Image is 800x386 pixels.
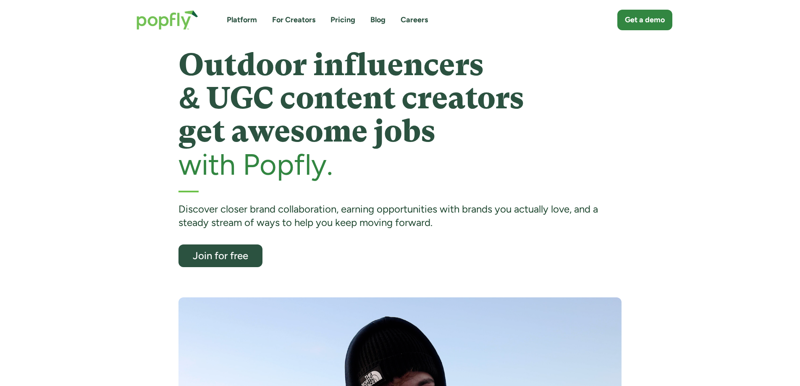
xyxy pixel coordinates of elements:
[186,250,255,261] div: Join for free
[330,15,355,25] a: Pricing
[178,244,262,267] a: Join for free
[625,15,665,25] div: Get a demo
[128,2,207,38] a: home
[370,15,386,25] a: Blog
[178,148,622,181] h2: with Popfly.
[272,15,315,25] a: For Creators
[178,202,622,230] div: Discover closer brand collaboration, earning opportunities with brands you actually love, and a s...
[617,10,672,30] a: Get a demo
[401,15,428,25] a: Careers
[178,48,622,148] h1: Outdoor influencers & UGC content creators get awesome jobs
[227,15,257,25] a: Platform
